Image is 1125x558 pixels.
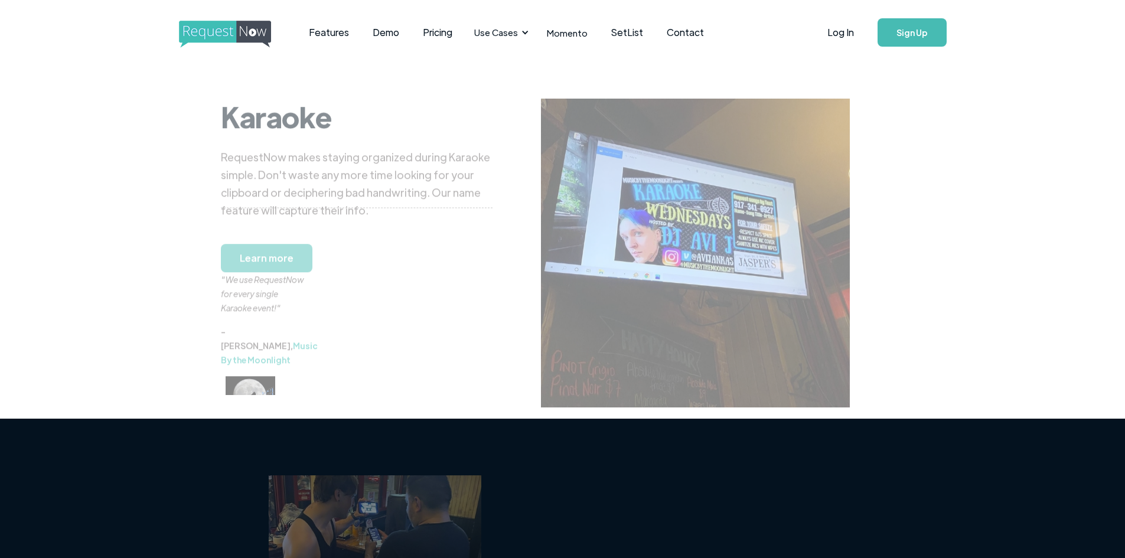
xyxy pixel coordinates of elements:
a: Contact [655,14,716,51]
a: Demo [361,14,411,51]
a: home [179,21,268,44]
a: Sign Up [878,18,947,47]
div: Use Cases [467,14,532,51]
img: requestnow logo [179,21,293,48]
a: Learn more [221,244,312,272]
div: Use Cases [474,26,518,39]
a: Features [297,14,361,51]
a: Pricing [411,14,464,51]
div: "We use RequestNow for every single Karaoke event!" [221,258,309,315]
div: RequestNow makes staying organized during Karaoke simple. Don't waste any more time looking for y... [221,148,493,219]
a: Music By the Moonlight [221,340,318,365]
a: Log In [816,12,866,53]
strong: Karaoke [221,98,332,135]
div: - [PERSON_NAME], [221,324,309,367]
a: Momento [535,15,599,50]
a: SetList [599,14,655,51]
